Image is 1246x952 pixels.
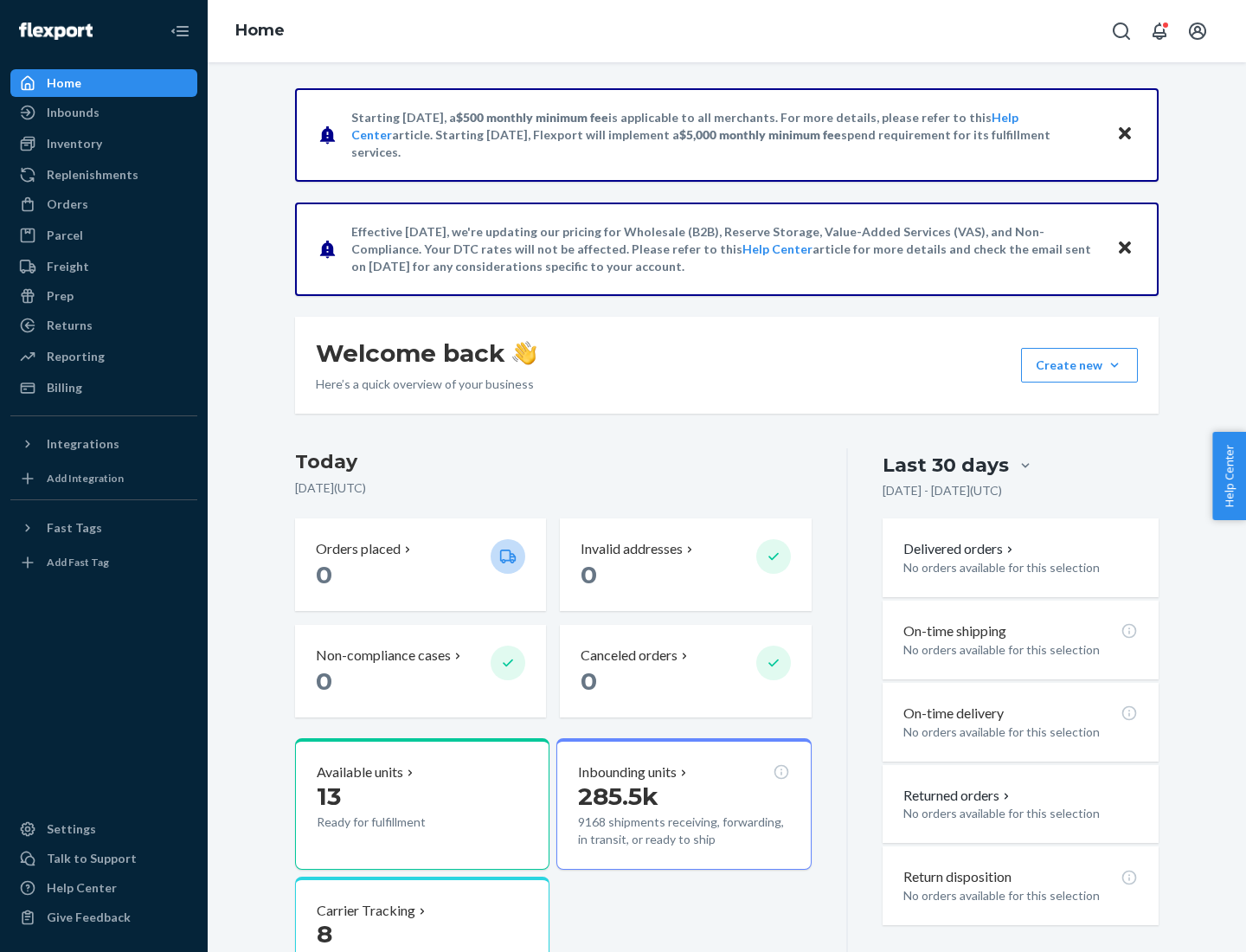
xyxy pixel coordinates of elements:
[903,641,1138,659] p: No orders available for this selection
[581,539,683,559] p: Invalid addresses
[581,560,597,589] span: 0
[295,518,546,611] button: Orders placed 0
[903,805,1138,822] p: No orders available for this selection
[556,738,811,870] button: Inbounding units285.5k9168 shipments receiving, forwarding, in transit, or ready to ship
[47,519,102,537] div: Fast Tags
[47,258,89,275] div: Freight
[1104,14,1139,48] button: Open Search Box
[317,762,403,782] p: Available units
[578,814,789,848] p: 9168 shipments receiving, forwarding, in transit, or ready to ship
[883,482,1002,499] p: [DATE] - [DATE] ( UTC )
[351,223,1100,275] p: Effective [DATE], we're updating our pricing for Wholesale (B2B), Reserve Storage, Value-Added Se...
[10,161,197,189] a: Replenishments
[47,909,131,926] div: Give Feedback
[317,782,341,811] span: 13
[456,110,608,125] span: $500 monthly minimum fee
[581,666,597,696] span: 0
[560,518,811,611] button: Invalid addresses 0
[10,549,197,576] a: Add Fast Tag
[10,282,197,310] a: Prep
[47,196,88,213] div: Orders
[295,625,546,717] button: Non-compliance cases 0
[10,374,197,402] a: Billing
[47,287,74,305] div: Prep
[10,190,197,218] a: Orders
[316,666,332,696] span: 0
[19,23,93,40] img: Flexport logo
[235,21,285,40] a: Home
[10,815,197,843] a: Settings
[581,646,678,666] p: Canceled orders
[316,646,451,666] p: Non-compliance cases
[742,241,812,256] a: Help Center
[10,222,197,249] a: Parcel
[903,559,1138,576] p: No orders available for this selection
[47,555,109,569] div: Add Fast Tag
[10,69,197,97] a: Home
[47,166,138,183] div: Replenishments
[47,104,100,121] div: Inbounds
[903,887,1138,904] p: No orders available for this selection
[903,867,1012,887] p: Return disposition
[295,479,812,497] p: [DATE] ( UTC )
[903,786,1013,806] button: Returned orders
[1142,14,1177,48] button: Open notifications
[578,762,677,782] p: Inbounding units
[317,901,415,921] p: Carrier Tracking
[317,919,332,949] span: 8
[47,850,137,867] div: Talk to Support
[295,738,549,870] button: Available units13Ready for fulfillment
[10,874,197,902] a: Help Center
[47,379,82,396] div: Billing
[10,430,197,458] button: Integrations
[47,820,96,838] div: Settings
[316,560,332,589] span: 0
[903,621,1006,641] p: On-time shipping
[47,135,102,152] div: Inventory
[10,845,197,872] a: Talk to Support
[47,471,124,486] div: Add Integration
[1180,14,1215,48] button: Open account menu
[10,465,197,492] a: Add Integration
[316,338,536,369] h1: Welcome back
[10,514,197,542] button: Fast Tags
[10,343,197,370] a: Reporting
[1021,348,1138,383] button: Create new
[512,341,536,365] img: hand-wave emoji
[1114,236,1136,261] button: Close
[10,253,197,280] a: Freight
[163,14,197,48] button: Close Navigation
[47,227,83,244] div: Parcel
[316,376,536,393] p: Here’s a quick overview of your business
[222,6,299,56] ol: breadcrumbs
[903,539,1017,559] button: Delivered orders
[47,435,119,453] div: Integrations
[10,99,197,126] a: Inbounds
[295,448,812,476] h3: Today
[903,724,1138,741] p: No orders available for this selection
[47,348,105,365] div: Reporting
[10,904,197,931] button: Give Feedback
[351,109,1100,161] p: Starting [DATE], a is applicable to all merchants. For more details, please refer to this article...
[679,127,841,142] span: $5,000 monthly minimum fee
[47,74,81,92] div: Home
[560,625,811,717] button: Canceled orders 0
[47,879,117,897] div: Help Center
[10,312,197,339] a: Returns
[578,782,658,811] span: 285.5k
[47,317,93,334] div: Returns
[10,130,197,158] a: Inventory
[317,814,477,831] p: Ready for fulfillment
[1114,122,1136,147] button: Close
[903,704,1004,724] p: On-time delivery
[1212,432,1246,520] button: Help Center
[316,539,401,559] p: Orders placed
[883,452,1009,479] div: Last 30 days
